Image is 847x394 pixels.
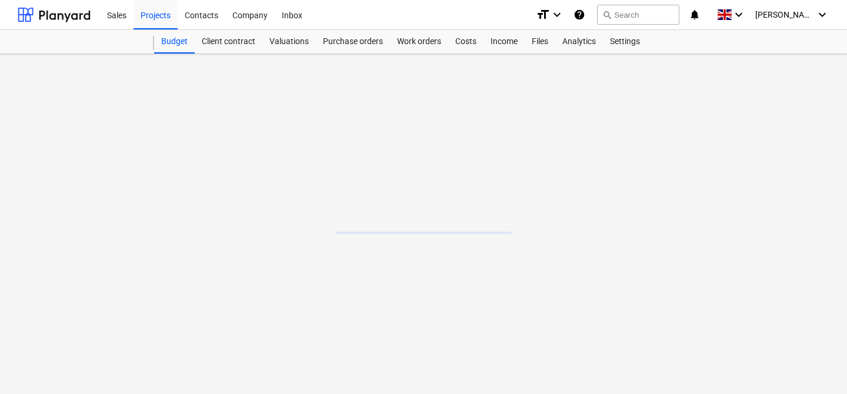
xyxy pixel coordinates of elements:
i: keyboard_arrow_down [732,8,746,22]
button: Search [597,5,679,25]
a: Settings [603,30,647,54]
i: notifications [689,8,701,22]
i: format_size [536,8,550,22]
a: Income [483,30,525,54]
i: Knowledge base [573,8,585,22]
a: Work orders [390,30,448,54]
i: keyboard_arrow_down [815,8,829,22]
a: Purchase orders [316,30,390,54]
a: Client contract [195,30,262,54]
a: Budget [154,30,195,54]
a: Analytics [555,30,603,54]
i: keyboard_arrow_down [550,8,564,22]
span: [PERSON_NAME] [755,10,814,19]
a: Valuations [262,30,316,54]
a: Files [525,30,555,54]
span: search [602,10,612,19]
a: Costs [448,30,483,54]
